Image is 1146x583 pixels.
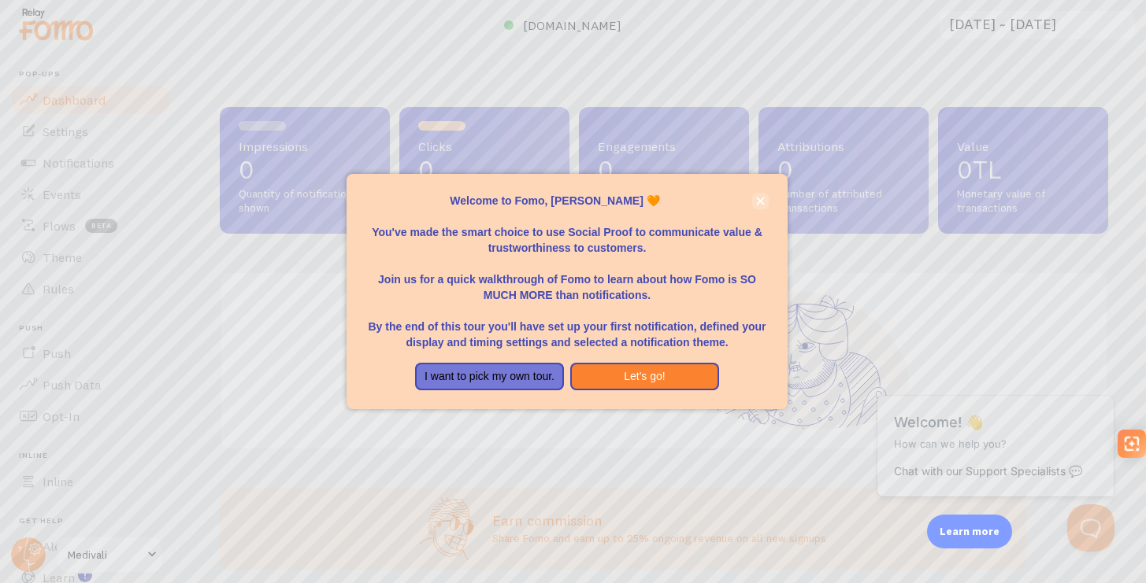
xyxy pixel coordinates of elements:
[365,193,769,208] p: Welcome to Fomo, [PERSON_NAME] 🧡
[347,174,788,410] div: Welcome to Fomo, Buğra Berkay KOÇAK 🧡You&amp;#39;ve made the smart choice to use Social Proof to ...
[752,193,769,209] button: close,
[940,524,1000,539] p: Learn more
[365,208,769,256] p: You've made the smart choice to use Social Proof to communicate value & trustworthiness to custom...
[927,515,1012,548] div: Learn more
[570,363,719,391] button: Let's go!
[365,303,769,350] p: By the end of this tour you'll have set up your first notification, defined your display and timi...
[415,363,564,391] button: I want to pick my own tour.
[365,256,769,303] p: Join us for a quick walkthrough of Fomo to learn about how Fomo is SO MUCH MORE than notifications.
